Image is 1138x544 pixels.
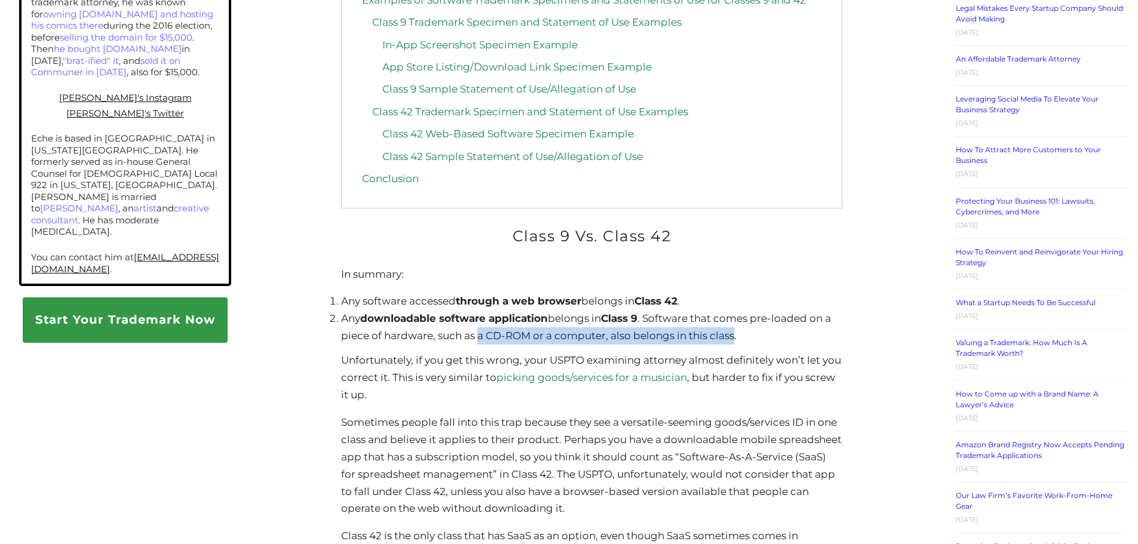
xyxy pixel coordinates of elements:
[23,297,228,342] a: Start Your Trademark Now
[956,68,979,76] time: [DATE]
[341,414,842,517] p: Sometimes people fall into this trap because they see a versatile-seeming goods/services ID in on...
[134,202,157,214] a: artist
[60,32,192,43] a: selling the domain for $15,000
[601,312,637,324] strong: Class 9
[31,202,209,226] a: creative consultant
[956,298,1096,307] a: What a Startup Needs To Be Successful
[382,83,636,95] a: Class 9 Sample Statement of Use/Allegation of Use
[956,54,1081,63] a: An Affordable Trademark Attorney
[382,150,643,162] a: Class 42 Sample Statement of Use/Allegation of Use
[956,389,1099,409] a: How to Come up with a Brand Name: A Lawyer’s Advice
[31,251,219,275] a: [EMAIL_ADDRESS][DOMAIN_NAME]
[31,133,220,238] p: Eche is based in [GEOGRAPHIC_DATA] in [US_STATE][GEOGRAPHIC_DATA]. He formerly served as in-house...
[956,440,1124,460] a: Amazon Brand Registry Now Accepts Pending Trademark Applications
[31,251,220,275] p: You can contact him at .
[956,221,979,229] time: [DATE]
[372,106,688,118] a: Class 42 Trademark Specimen and Statement of Use Examples
[956,170,979,178] time: [DATE]
[341,310,842,345] li: Any belongs in . Software that comes pre-loaded on a piece of hardware, such as a CD-ROM or a com...
[31,55,180,78] a: sold it on Communer in [DATE]
[634,295,677,307] strong: Class 42
[54,43,182,54] a: he bought [DOMAIN_NAME]
[66,107,184,119] a: [PERSON_NAME]'s Twitter
[63,55,119,66] a: "brat-ified" it
[362,173,419,185] a: Conclusion
[956,362,979,371] time: [DATE]
[360,312,548,324] strong: downloadable software application
[341,266,842,283] p: In summary:
[382,61,652,73] a: App Store Listing/Download Link Specimen Example
[956,94,1099,114] a: Leveraging Social Media To Elevate Your Business Strategy
[956,196,1095,216] a: Protecting Your Business 101: Lawsuits, Cybercrimes, and More
[59,92,192,103] a: [PERSON_NAME]'s Instagram
[372,16,682,28] a: Class 9 Trademark Specimen and Statement of Use Examples
[40,202,118,214] a: [PERSON_NAME]
[956,515,979,524] time: [DATE]
[496,371,687,383] a: picking goods/services for a musician
[956,119,979,127] time: [DATE]
[956,312,979,320] time: [DATE]
[956,465,979,473] time: [DATE]
[956,247,1123,267] a: How To Reinvent and Reinvigorate Your Hiring Strategy
[956,414,979,422] time: [DATE]
[31,8,213,32] a: owning [DOMAIN_NAME] and hosting his comics there
[956,4,1123,23] a: Legal Mistakes Every Startup Company Should Avoid Making
[341,293,842,310] li: Any software accessed belongs in .
[956,272,979,280] time: [DATE]
[341,352,842,404] p: Unfortunately, if you get this wrong, your USPTO examining attorney almost definitely won’t let y...
[956,28,979,36] time: [DATE]
[956,145,1101,165] a: How To Attract More Customers to Your Business
[382,128,634,140] a: Class 42 Web-Based Software Specimen Example
[341,222,842,251] h2: Class 9 Vs. Class 42
[456,295,581,307] strong: through a web browser
[956,338,1087,358] a: Valuing a Trademark: How Much Is A Trademark Worth?
[956,491,1112,511] a: Our Law Firm’s Favorite Work-From-Home Gear
[382,39,578,51] a: In-App Screenshot Specimen Example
